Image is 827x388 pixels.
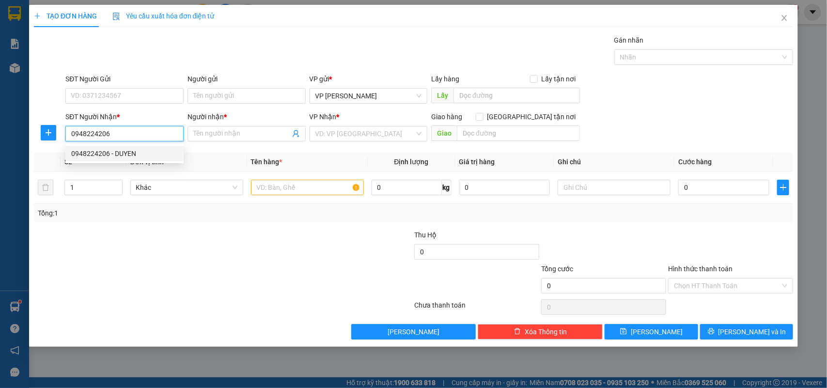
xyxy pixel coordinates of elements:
span: [PERSON_NAME] và In [718,326,786,337]
label: Gán nhãn [614,36,644,44]
li: 26 Phó Cơ Điều, Phường 12 [91,24,405,36]
button: [PERSON_NAME] [351,324,476,340]
span: Cước hàng [678,158,712,166]
button: delete [38,180,53,195]
span: user-add [292,130,300,138]
b: GỬI : VP [PERSON_NAME] [12,70,169,86]
div: VP gửi [310,74,428,84]
span: Giao [431,125,457,141]
span: Xóa Thông tin [525,326,567,337]
span: plus [34,13,41,19]
span: [GEOGRAPHIC_DATA] tận nơi [484,111,580,122]
span: kg [442,180,452,195]
button: Close [771,5,798,32]
button: save[PERSON_NAME] [605,324,698,340]
span: Lấy hàng [431,75,459,83]
span: Giá trị hàng [459,158,495,166]
div: Tổng: 1 [38,208,320,218]
span: SL [64,158,72,166]
div: Người gửi [187,74,306,84]
span: delete [514,328,521,336]
button: deleteXóa Thông tin [478,324,603,340]
span: Định lượng [394,158,429,166]
input: 0 [459,180,550,195]
span: close [780,14,788,22]
img: icon [112,13,120,20]
div: SĐT Người Nhận [65,111,184,122]
span: Yêu cầu xuất hóa đơn điện tử [112,12,215,20]
input: Ghi Chú [558,180,671,195]
span: plus [778,184,789,191]
span: [PERSON_NAME] [631,326,683,337]
div: Người nhận [187,111,306,122]
div: SĐT Người Gửi [65,74,184,84]
button: printer[PERSON_NAME] và In [700,324,793,340]
button: plus [41,125,56,140]
div: Chưa thanh toán [414,300,541,317]
label: Hình thức thanh toán [668,265,733,273]
button: plus [777,180,789,195]
input: Dọc đường [457,125,580,141]
span: plus [41,129,56,137]
span: Lấy tận nơi [538,74,580,84]
div: 0948224206 - DUYEN [71,148,178,159]
span: VP Nhận [310,113,337,121]
span: VP Bạc Liêu [315,89,422,103]
input: VD: Bàn, Ghế [251,180,364,195]
img: logo.jpg [12,12,61,61]
span: TẠO ĐƠN HÀNG [34,12,97,20]
span: printer [708,328,715,336]
span: Thu Hộ [414,231,437,239]
span: Giao hàng [431,113,462,121]
span: save [620,328,627,336]
span: [PERSON_NAME] [388,326,439,337]
span: Lấy [431,88,453,103]
th: Ghi chú [554,153,674,171]
span: Tên hàng [251,158,282,166]
input: Dọc đường [453,88,580,103]
div: 0948224206 - DUYEN [65,146,184,161]
span: Khác [136,180,237,195]
li: Hotline: 02839552959 [91,36,405,48]
span: Tổng cước [541,265,573,273]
